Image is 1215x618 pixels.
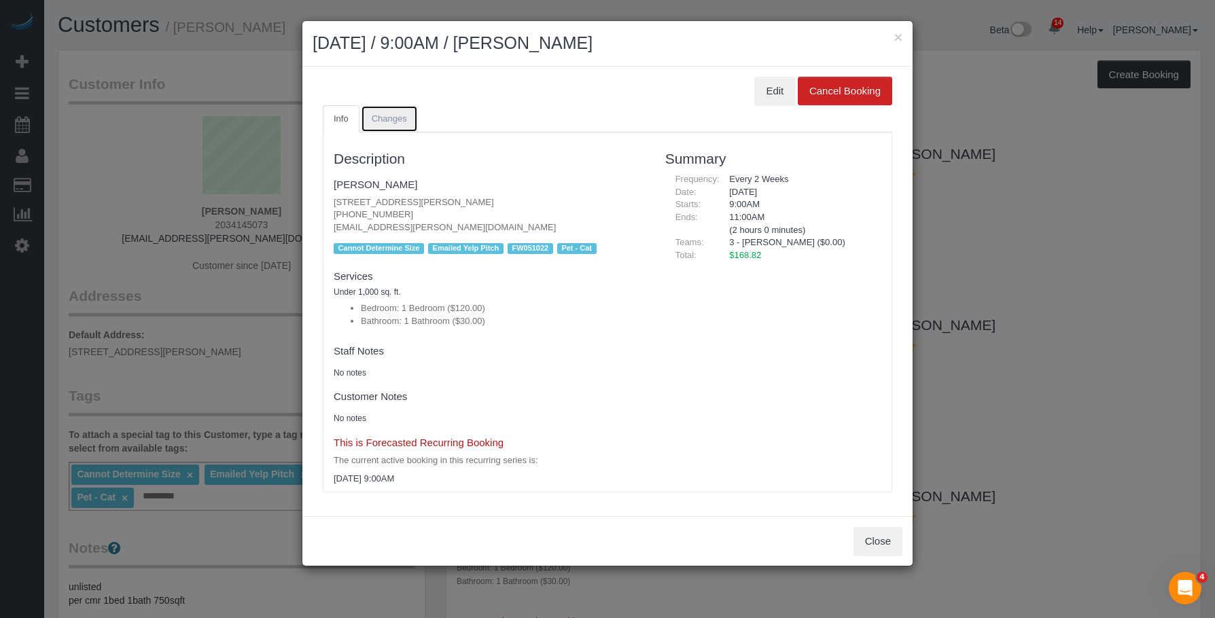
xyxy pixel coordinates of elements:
[675,237,704,247] span: Teams:
[675,212,698,222] span: Ends:
[719,198,881,211] div: 9:00AM
[361,105,418,133] a: Changes
[508,243,553,254] span: FW051022
[754,77,795,105] button: Edit
[665,151,881,166] h3: Summary
[675,187,697,197] span: Date:
[428,243,504,254] span: Emailed Yelp Pitch
[894,30,902,44] button: ×
[675,250,697,260] span: Total:
[1197,572,1208,583] span: 4
[729,250,761,260] span: $168.82
[719,173,881,186] div: Every 2 Weeks
[334,271,645,283] h4: Services
[361,315,645,328] li: Bathroom: 1 Bathroom ($30.00)
[361,302,645,315] li: Bedroom: 1 Bedroom ($120.00)
[334,391,645,403] h4: Customer Notes
[334,413,645,424] pre: No notes
[719,186,881,199] div: [DATE]
[334,367,645,379] pre: No notes
[334,151,645,166] h3: Description
[334,454,645,467] p: The current active booking in this recurring series is:
[557,243,597,254] span: Pet - Cat
[334,179,417,190] a: [PERSON_NAME]
[719,211,881,236] div: 11:00AM (2 hours 0 minutes)
[372,113,407,124] span: Changes
[334,243,424,254] span: Cannot Determine Size
[334,113,349,124] span: Info
[334,346,645,357] h4: Staff Notes
[1169,572,1201,604] iframe: Intercom live chat
[853,527,902,556] button: Close
[334,473,394,484] span: [DATE] 9:00AM
[675,174,720,184] span: Frequency:
[334,437,645,449] h4: This is Forecasted Recurring Booking
[729,236,871,249] li: 3 - [PERSON_NAME] ($0.00)
[334,196,645,234] p: [STREET_ADDRESS][PERSON_NAME] [PHONE_NUMBER] [EMAIL_ADDRESS][PERSON_NAME][DOMAIN_NAME]
[323,105,359,133] a: Info
[313,31,902,56] h2: [DATE] / 9:00AM / [PERSON_NAME]
[798,77,892,105] button: Cancel Booking
[675,199,701,209] span: Starts:
[334,288,645,297] h5: Under 1,000 sq. ft.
